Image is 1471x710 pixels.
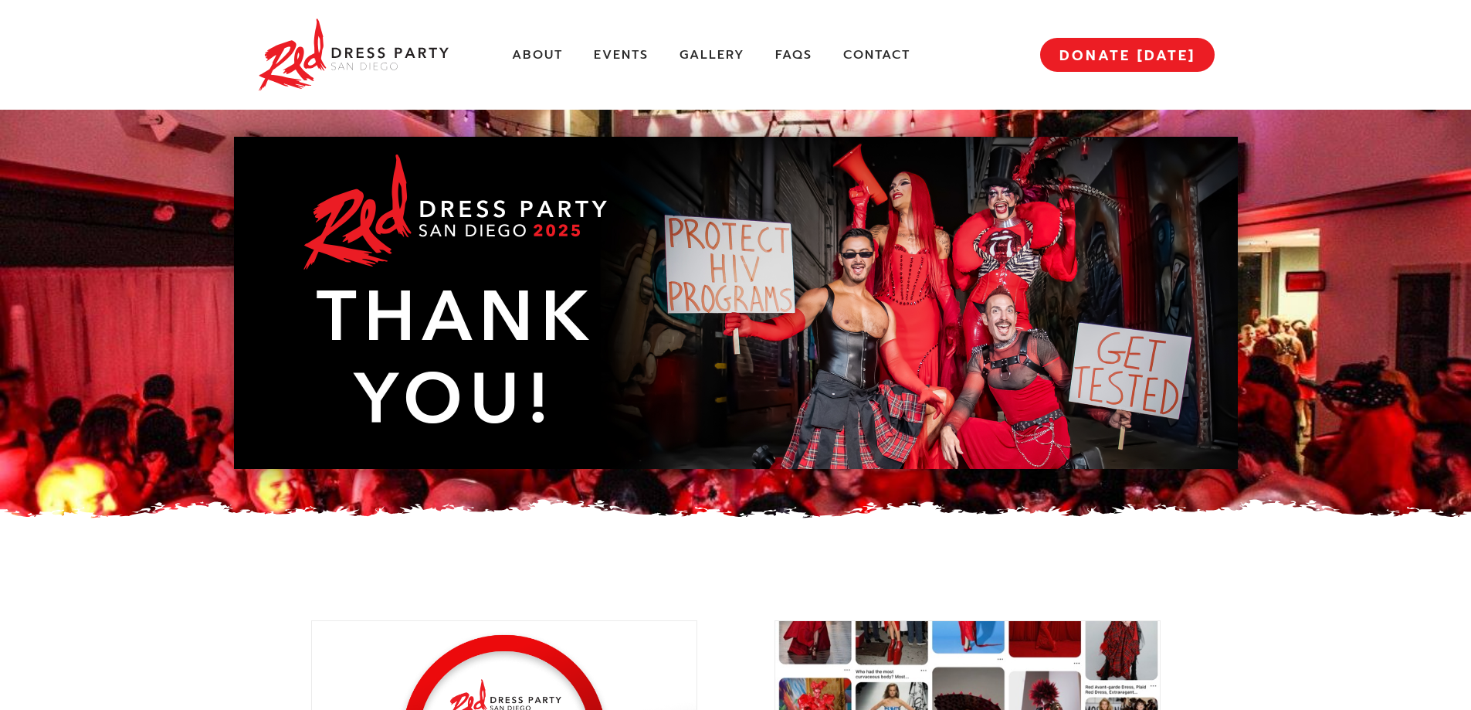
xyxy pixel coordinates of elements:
[843,47,910,63] a: Contact
[680,47,744,63] a: Gallery
[1040,38,1215,72] a: DONATE [DATE]
[594,47,649,63] a: Events
[512,47,563,63] a: About
[775,47,812,63] a: FAQs
[257,15,450,94] img: Red Dress Party San Diego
